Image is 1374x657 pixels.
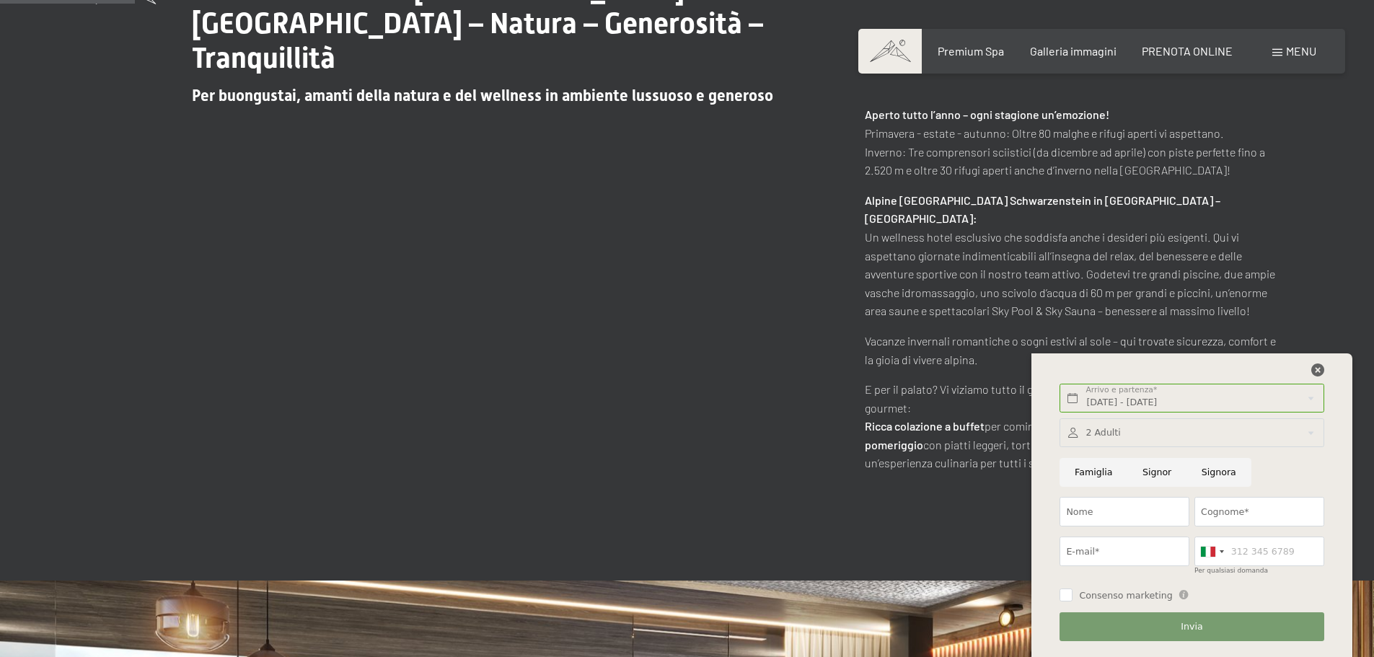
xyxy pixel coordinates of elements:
[938,44,1004,58] a: Premium Spa
[1194,537,1324,566] input: 312 345 6789
[1181,620,1202,633] span: Invia
[865,107,1109,121] strong: Aperto tutto l’anno – ogni stagione un’emozione!
[1286,44,1316,58] span: Menu
[1195,537,1228,565] div: Italy (Italia): +39
[865,193,1220,226] strong: Alpine [GEOGRAPHIC_DATA] Schwarzenstein in [GEOGRAPHIC_DATA] – [GEOGRAPHIC_DATA]:
[1060,612,1324,642] button: Invia
[1142,44,1233,58] a: PRENOTA ONLINE
[865,191,1279,320] p: Un wellness hotel esclusivo che soddisfa anche i desideri più esigenti. Qui vi aspettano giornate...
[1030,44,1117,58] a: Galleria immagini
[865,419,985,433] strong: Ricca colazione a buffet
[1194,567,1268,574] label: Per qualsiasi domanda
[192,87,773,105] span: Per buongustai, amanti della natura e del wellness in ambiente lussuoso e generoso
[865,380,1279,472] p: E per il palato? Vi viziamo tutto il giorno con il nostro raffinato pacchetto ¾ gourmet: per comi...
[1079,589,1172,602] span: Consenso marketing
[865,332,1279,369] p: Vacanze invernali romantiche o sogni estivi al sole – qui trovate sicurezza, comfort e la gioia d...
[865,105,1279,179] p: Primavera - estate - autunno: Oltre 80 malghe e rifugi aperti vi aspettano. Inverno: Tre comprens...
[865,419,1267,451] strong: Buffet a pranzo e nel pomeriggio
